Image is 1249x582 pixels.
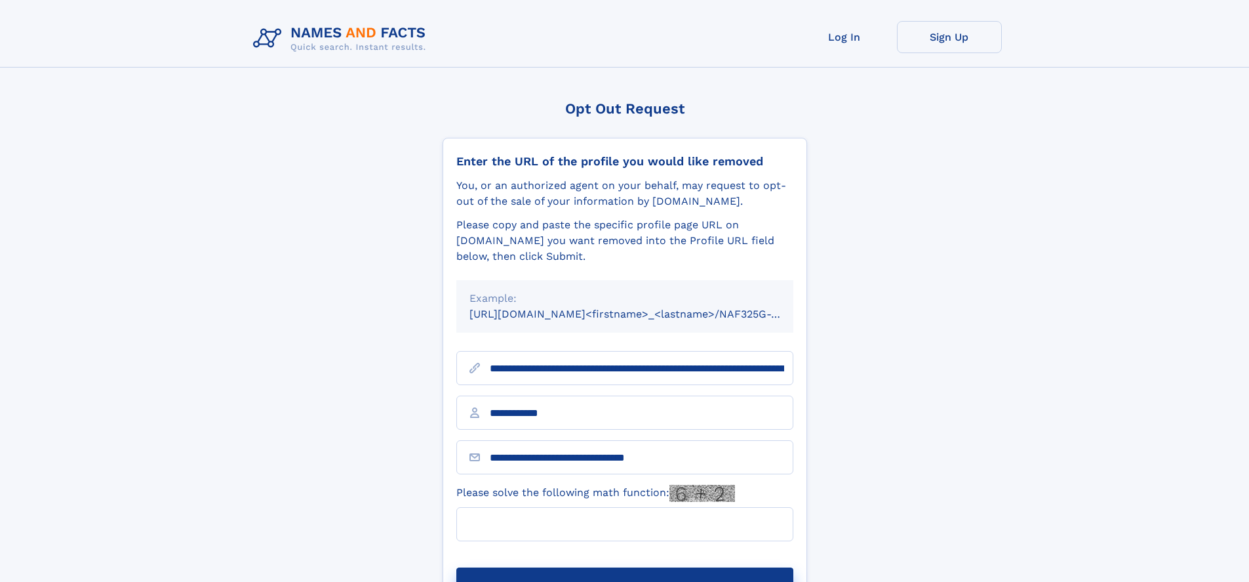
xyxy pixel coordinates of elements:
small: [URL][DOMAIN_NAME]<firstname>_<lastname>/NAF325G-xxxxxxxx [469,308,818,320]
div: Example: [469,291,780,306]
label: Please solve the following math function: [456,485,735,502]
div: You, or an authorized agent on your behalf, may request to opt-out of the sale of your informatio... [456,178,793,209]
a: Log In [792,21,897,53]
a: Sign Up [897,21,1002,53]
div: Please copy and paste the specific profile page URL on [DOMAIN_NAME] you want removed into the Pr... [456,217,793,264]
div: Opt Out Request [443,100,807,117]
div: Enter the URL of the profile you would like removed [456,154,793,169]
img: Logo Names and Facts [248,21,437,56]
